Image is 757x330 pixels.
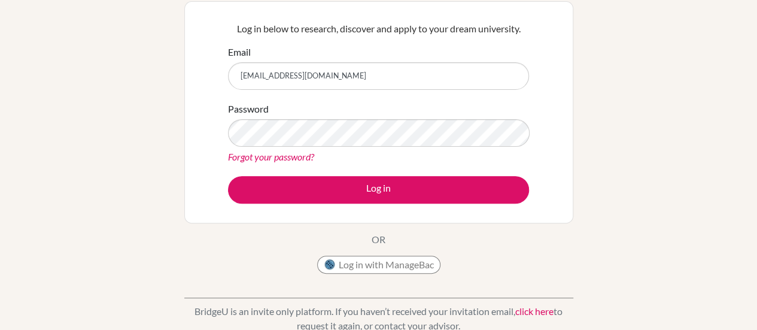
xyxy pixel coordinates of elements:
[515,305,554,317] a: click here
[317,256,440,274] button: Log in with ManageBac
[228,176,529,204] button: Log in
[228,22,529,36] p: Log in below to research, discover and apply to your dream university.
[228,102,269,116] label: Password
[228,45,251,59] label: Email
[228,151,314,162] a: Forgot your password?
[372,232,385,247] p: OR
